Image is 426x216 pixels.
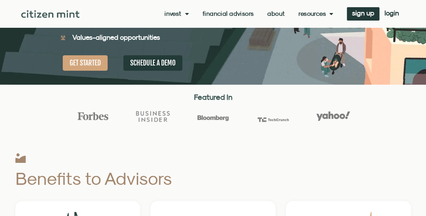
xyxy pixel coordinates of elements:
span: login [385,11,399,15]
a: login [379,7,404,21]
a: Financial Advisors [203,10,254,17]
img: Citizen Mint [21,10,80,18]
a: SCHEDULE A DEMO [123,55,182,71]
b: Values-aligned opportunities [72,33,160,41]
a: GET STARTED [63,55,108,71]
span: SCHEDULE A DEMO [130,59,175,67]
a: sign up [347,7,379,21]
a: Resources [299,10,333,17]
h2: Benefits to Advisors [15,170,274,187]
span: sign up [352,11,374,15]
a: About [267,10,285,17]
img: Forbes Logo [76,112,110,121]
a: Invest [165,10,189,17]
nav: Menu [165,10,333,17]
strong: Featured In [194,93,232,101]
span: GET STARTED [70,59,101,67]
